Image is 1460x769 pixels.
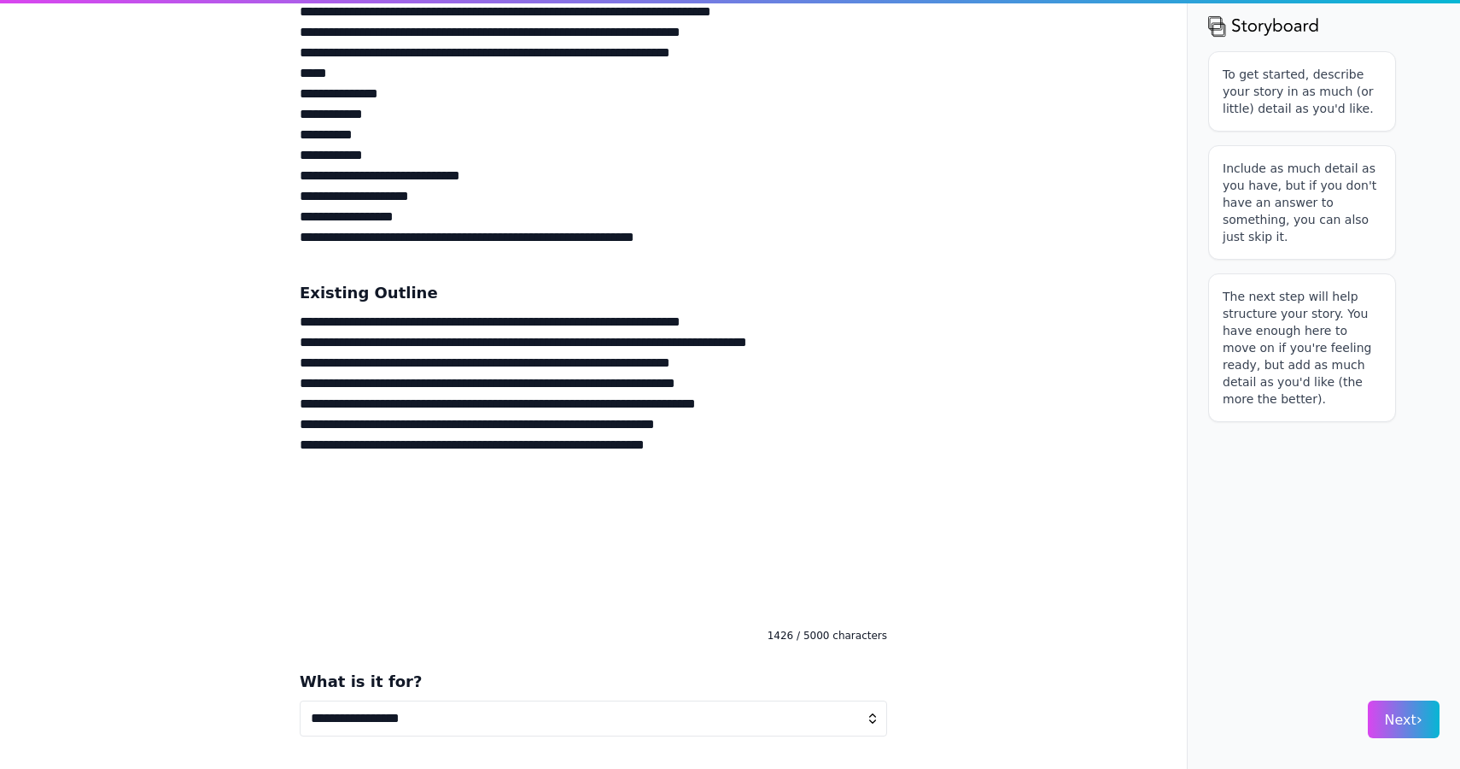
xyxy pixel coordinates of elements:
[1223,288,1381,408] p: The next step will help structure your story. You have enough here to move on if you're feeling r...
[1223,66,1381,117] p: To get started, describe your story in as much (or little) detail as you'd like.
[300,629,887,643] div: 1426 / 5000 characters
[1416,710,1422,728] span: ›
[1385,712,1422,728] span: Next
[300,670,887,694] h3: What is it for?
[1223,160,1381,245] p: Include as much detail as you have, but if you don't have an answer to something, you can also ju...
[1208,14,1319,38] img: storyboard
[1368,701,1440,738] button: Next›
[300,281,887,305] h3: Existing Outline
